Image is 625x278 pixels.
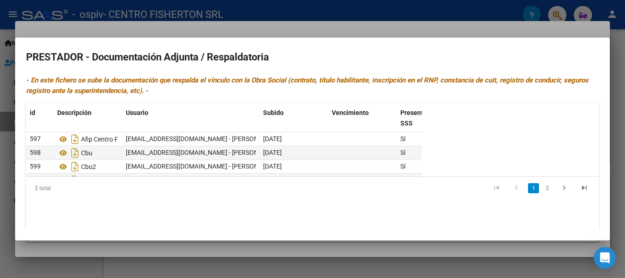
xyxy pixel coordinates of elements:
span: Sí [400,149,405,156]
span: [DATE] [263,163,282,170]
datatable-header-cell: Usuario [122,103,259,133]
span: [EMAIL_ADDRESS][DOMAIN_NAME] - [PERSON_NAME] [126,163,281,170]
li: page 1 [527,180,540,196]
span: [DATE] [263,135,282,142]
a: 2 [542,183,553,193]
span: 597 [30,135,41,142]
datatable-header-cell: Presentable SSS [397,103,452,133]
li: page 2 [540,180,554,196]
a: go to first page [488,183,505,193]
span: 599 [30,163,41,170]
span: Vencimiento [332,109,369,116]
span: 598 [30,149,41,156]
span: [EMAIL_ADDRESS][DOMAIN_NAME] - [PERSON_NAME] [126,135,281,142]
a: go to last page [576,183,593,193]
a: go to next page [555,183,573,193]
datatable-header-cell: id [26,103,54,133]
i: Descargar documento [69,159,81,174]
span: id [30,109,35,116]
a: go to previous page [508,183,525,193]
a: 1 [528,183,539,193]
span: Cbu [81,149,92,157]
span: Usuario [126,109,148,116]
span: [DATE] [263,149,282,156]
datatable-header-cell: Descripción [54,103,122,133]
datatable-header-cell: Vencimiento [328,103,397,133]
span: Sí [400,135,405,142]
span: Cbu2 [81,163,96,170]
datatable-header-cell: Subido [259,103,328,133]
span: Presentable SSS [400,109,436,127]
span: Descripción [57,109,92,116]
div: 5 total [26,177,139,200]
i: Descargar documento [69,146,81,160]
span: Subido [263,109,284,116]
i: Descargar documento [69,132,81,147]
h2: PRESTADOR - Documentación Adjunta / Respaldatoria [26,49,599,66]
span: [EMAIL_ADDRESS][DOMAIN_NAME] - [PERSON_NAME] [126,149,281,156]
div: Open Intercom Messenger [594,247,616,269]
span: Afip Centro Fisherton [81,136,141,143]
span: Sí [400,163,405,170]
i: - En este fichero se sube la documentación que respalda el vínculo con la Obra Social (contrato, ... [26,76,588,95]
